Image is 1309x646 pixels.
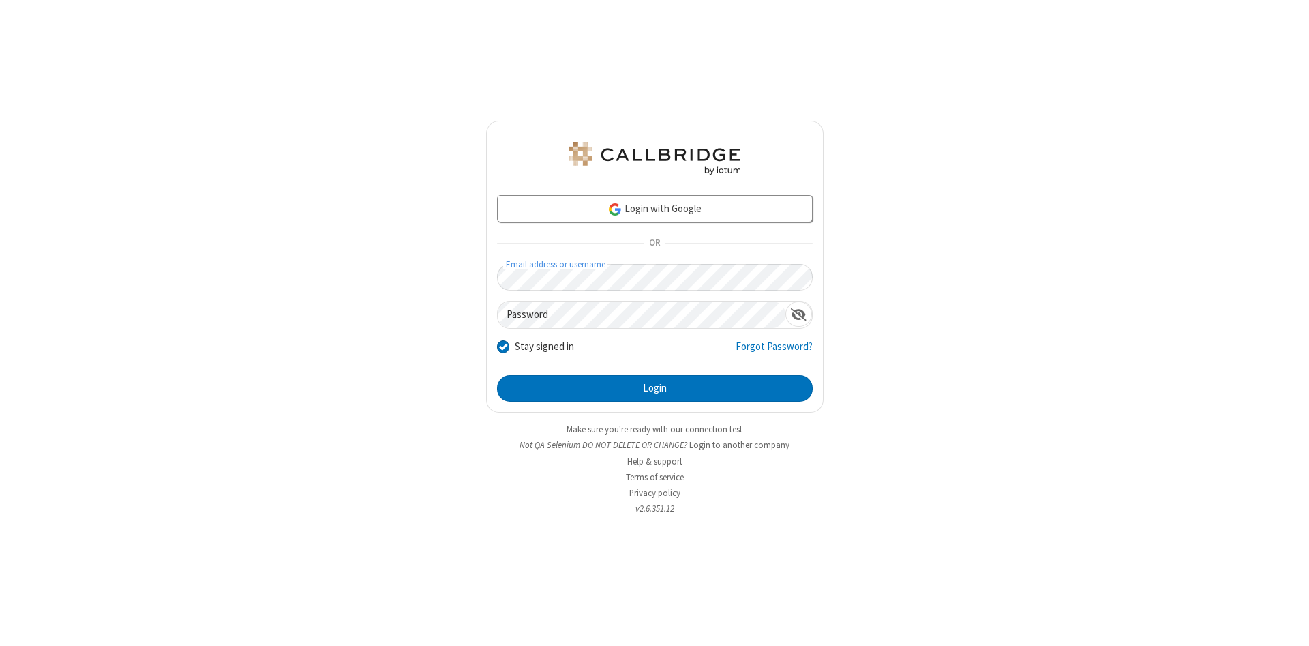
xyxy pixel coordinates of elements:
button: Login [497,375,813,402]
input: Password [498,302,785,328]
a: Login with Google [497,195,813,222]
input: Email address or username [497,264,813,291]
li: v2.6.351.12 [486,502,824,515]
iframe: Chat [1275,611,1299,636]
a: Forgot Password? [736,339,813,365]
a: Make sure you're ready with our connection test [567,424,742,435]
button: Login to another company [689,439,789,452]
a: Privacy policy [629,487,680,499]
label: Stay signed in [515,339,574,355]
a: Help & support [627,456,682,467]
img: google-icon.png [607,202,622,217]
li: Not QA Selenium DO NOT DELETE OR CHANGE? [486,439,824,452]
img: QA Selenium DO NOT DELETE OR CHANGE [566,142,743,175]
a: Terms of service [626,471,684,483]
span: OR [644,234,665,253]
div: Show password [785,302,812,327]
